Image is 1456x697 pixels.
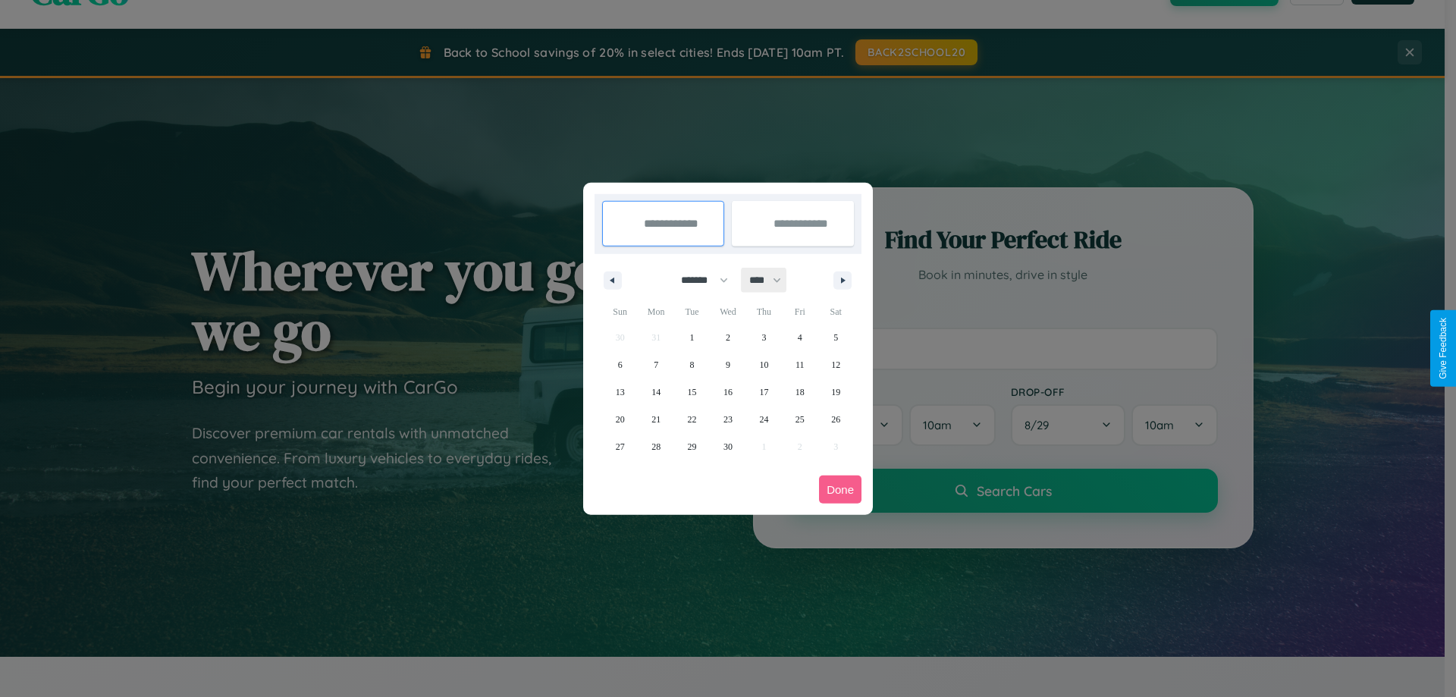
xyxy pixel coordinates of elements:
[726,351,730,378] span: 9
[798,324,802,351] span: 4
[818,351,854,378] button: 12
[831,351,840,378] span: 12
[818,300,854,324] span: Sat
[688,406,697,433] span: 22
[746,406,782,433] button: 24
[602,433,638,460] button: 27
[690,351,695,378] span: 8
[651,378,661,406] span: 14
[818,406,854,433] button: 26
[688,378,697,406] span: 15
[674,351,710,378] button: 8
[759,378,768,406] span: 17
[831,378,840,406] span: 19
[782,378,817,406] button: 18
[795,351,805,378] span: 11
[638,300,673,324] span: Mon
[723,406,733,433] span: 23
[710,300,745,324] span: Wed
[831,406,840,433] span: 26
[710,378,745,406] button: 16
[690,324,695,351] span: 1
[782,324,817,351] button: 4
[795,378,805,406] span: 18
[782,351,817,378] button: 11
[746,351,782,378] button: 10
[616,378,625,406] span: 13
[616,406,625,433] span: 20
[795,406,805,433] span: 25
[602,406,638,433] button: 20
[674,300,710,324] span: Tue
[618,351,623,378] span: 6
[710,433,745,460] button: 30
[674,324,710,351] button: 1
[1438,318,1448,379] div: Give Feedback
[761,324,766,351] span: 3
[602,351,638,378] button: 6
[759,351,768,378] span: 10
[674,378,710,406] button: 15
[638,351,673,378] button: 7
[818,324,854,351] button: 5
[726,324,730,351] span: 2
[818,378,854,406] button: 19
[723,433,733,460] span: 30
[688,433,697,460] span: 29
[654,351,658,378] span: 7
[723,378,733,406] span: 16
[651,433,661,460] span: 28
[710,406,745,433] button: 23
[746,300,782,324] span: Thu
[746,324,782,351] button: 3
[819,476,861,504] button: Done
[602,378,638,406] button: 13
[833,324,838,351] span: 5
[759,406,768,433] span: 24
[638,378,673,406] button: 14
[710,351,745,378] button: 9
[746,378,782,406] button: 17
[710,324,745,351] button: 2
[616,433,625,460] span: 27
[651,406,661,433] span: 21
[674,433,710,460] button: 29
[602,300,638,324] span: Sun
[638,406,673,433] button: 21
[782,300,817,324] span: Fri
[674,406,710,433] button: 22
[638,433,673,460] button: 28
[782,406,817,433] button: 25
